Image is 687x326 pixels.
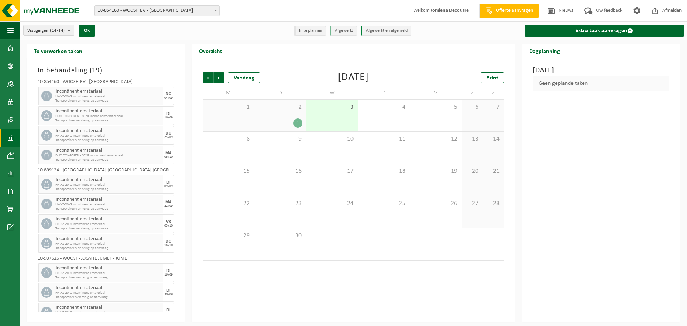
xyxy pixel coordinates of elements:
[55,295,161,300] span: Transport heen en terug op aanvraag
[55,114,161,118] span: DUO TONGEREN - GENT incontinentiemateriaal
[55,177,161,183] span: Incontinentiemateriaal
[164,224,173,228] div: 03/10
[258,232,302,240] span: 30
[258,167,302,175] span: 16
[429,8,469,13] strong: Romiena Decoutre
[55,138,161,142] span: Transport heen-en-terug op aanvraag
[306,87,358,99] td: W
[414,103,458,111] span: 5
[258,200,302,208] span: 23
[38,168,174,175] div: 10-899124 - [GEOGRAPHIC_DATA]-[GEOGRAPHIC_DATA] [GEOGRAPHIC_DATA] - [GEOGRAPHIC_DATA]
[50,28,65,33] count: (14/14)
[361,26,411,36] li: Afgewerkt en afgemeld
[55,276,161,280] span: Transport heen en terug op aanvraag
[92,67,100,74] span: 19
[310,103,354,111] span: 3
[310,167,354,175] span: 17
[166,220,171,224] div: VR
[310,200,354,208] span: 24
[258,103,302,111] span: 2
[293,118,302,128] div: 1
[206,167,250,175] span: 15
[410,87,462,99] td: V
[479,4,539,18] a: Offerte aanvragen
[164,293,173,296] div: 30/09
[55,94,161,99] span: HK-XZ-20-G incontinentiemateriaal
[55,311,161,315] span: HK-XZ-20-G incontinentiemateriaal
[203,72,213,83] span: Vorige
[414,200,458,208] span: 26
[164,185,173,188] div: 09/09
[55,236,161,242] span: Incontinentiemateriaal
[486,75,498,81] span: Print
[466,200,479,208] span: 27
[55,291,161,295] span: HK-XZ-20-G incontinentiemateriaal
[55,285,161,291] span: Incontinentiemateriaal
[55,154,161,158] span: DUO TONGEREN - GENT incontinentiemateriaal
[166,239,171,244] div: DO
[166,92,171,96] div: DO
[494,7,535,14] span: Offerte aanvragen
[55,227,161,231] span: Transport heen-en-terug op aanvraag
[533,65,669,76] h3: [DATE]
[27,44,89,58] h2: Te verwerken taken
[228,72,260,83] div: Vandaag
[166,180,170,185] div: DI
[206,135,250,143] span: 8
[55,187,161,191] span: Transport heen-en-terug op aanvraag
[414,167,458,175] span: 19
[487,135,500,143] span: 14
[206,200,250,208] span: 22
[38,79,174,87] div: 10-854160 - WOOSH BV - [GEOGRAPHIC_DATA]
[55,99,161,103] span: Transport heen-en-terug op aanvraag
[362,135,406,143] span: 11
[166,269,170,273] div: DI
[55,108,161,114] span: Incontinentiemateriaal
[94,5,220,16] span: 10-854160 - WOOSH BV - GENT
[166,131,171,136] div: DO
[79,25,95,37] button: OK
[164,155,173,159] div: 06/10
[164,244,173,247] div: 16/10
[27,25,65,36] span: Vestigingen
[164,204,173,208] div: 22/09
[362,200,406,208] span: 25
[466,167,479,175] span: 20
[55,183,161,187] span: HK-XZ-20-G incontinentiemateriaal
[55,203,161,207] span: HK-XZ-20-G incontinentiemateriaal
[164,96,173,100] div: 04/09
[358,87,410,99] td: D
[166,112,170,116] div: DI
[55,134,161,138] span: HK-XZ-20-G incontinentiemateriaal
[330,26,357,36] li: Afgewerkt
[294,26,326,36] li: In te plannen
[164,273,173,277] div: 16/09
[310,135,354,143] span: 10
[522,44,567,58] h2: Dagplanning
[525,25,684,37] a: Extra taak aanvragen
[164,136,173,139] div: 25/09
[414,135,458,143] span: 12
[487,103,500,111] span: 7
[55,305,161,311] span: Incontinentiemateriaal
[166,308,170,312] div: DI
[55,197,161,203] span: Incontinentiemateriaal
[214,72,224,83] span: Volgende
[462,87,483,99] td: Z
[23,25,74,36] button: Vestigingen(14/14)
[55,216,161,222] span: Incontinentiemateriaal
[258,135,302,143] span: 9
[95,6,219,16] span: 10-854160 - WOOSH BV - GENT
[55,148,161,154] span: Incontinentiemateriaal
[55,89,161,94] span: Incontinentiemateriaal
[38,65,174,76] h3: In behandeling ( )
[206,232,250,240] span: 29
[338,72,369,83] div: [DATE]
[192,44,229,58] h2: Overzicht
[38,256,174,263] div: 10-937626 - WOOSH-LOCATIE JUMET - JUMET
[165,151,171,155] div: MA
[487,200,500,208] span: 28
[254,87,306,99] td: D
[55,246,161,250] span: Transport heen-en-terug op aanvraag
[466,103,479,111] span: 6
